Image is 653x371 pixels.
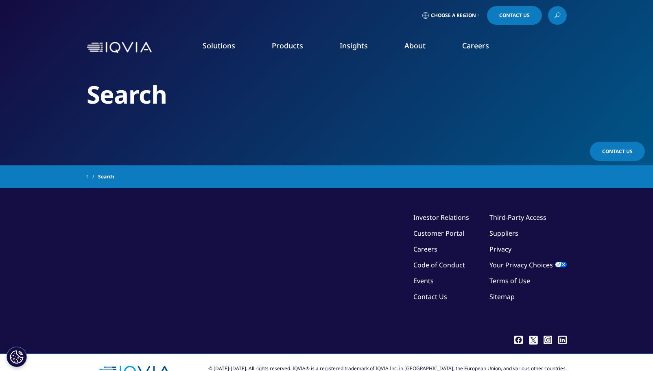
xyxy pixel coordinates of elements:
a: Contact Us [413,292,447,301]
a: Investor Relations [413,213,469,222]
a: Code of Conduct [413,260,465,269]
a: Suppliers [489,229,518,238]
a: Solutions [203,41,235,50]
a: Contact Us [487,6,542,25]
a: Third-Party Access [489,213,546,222]
a: Products [272,41,303,50]
button: 쿠키 설정 [7,347,27,367]
h2: Search [87,79,567,110]
a: Insights [340,41,368,50]
span: Contact Us [499,13,530,18]
a: Contact Us [590,142,645,161]
a: Your Privacy Choices [489,260,567,269]
a: Careers [413,245,437,254]
a: About [404,41,426,50]
a: Events [413,276,434,285]
a: Privacy [489,245,511,254]
a: Customer Portal [413,229,464,238]
a: Sitemap [489,292,515,301]
span: Contact Us [602,148,633,155]
nav: Primary [155,28,567,67]
a: Terms of Use [489,276,530,285]
span: Search [98,169,114,184]
span: Choose a Region [431,12,476,19]
img: IQVIA Healthcare Information Technology and Pharma Clinical Research Company [87,42,152,54]
a: Careers [462,41,489,50]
